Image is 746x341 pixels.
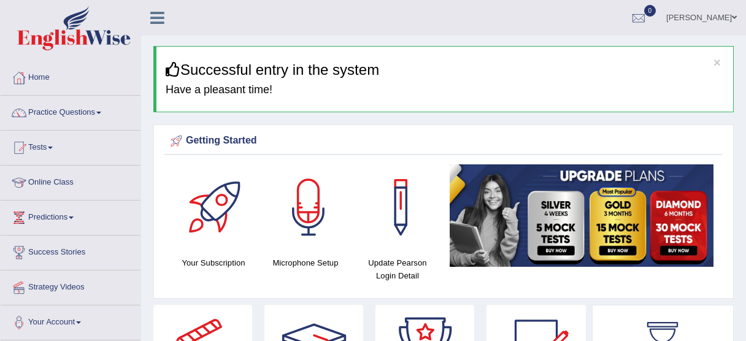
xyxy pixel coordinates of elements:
a: Tests [1,131,140,161]
button: × [713,56,721,69]
a: Practice Questions [1,96,140,126]
h4: Have a pleasant time! [166,84,724,96]
a: Your Account [1,305,140,336]
a: Success Stories [1,236,140,266]
img: small5.jpg [450,164,713,266]
a: Predictions [1,201,140,231]
h4: Your Subscription [174,256,253,269]
a: Online Class [1,166,140,196]
span: 0 [644,5,656,17]
a: Strategy Videos [1,270,140,301]
h3: Successful entry in the system [166,62,724,78]
h4: Update Pearson Login Detail [358,256,437,282]
a: Home [1,61,140,91]
div: Getting Started [167,132,720,150]
h4: Microphone Setup [266,256,345,269]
